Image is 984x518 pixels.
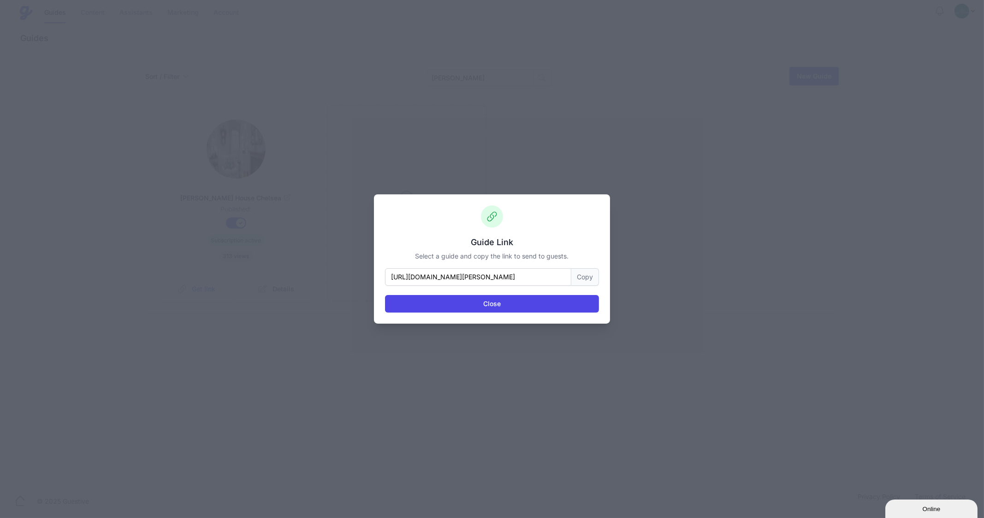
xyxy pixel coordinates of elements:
iframe: chat widget [885,498,979,518]
h3: Guide Link [385,237,599,248]
button: Copy [571,268,599,286]
p: Select a guide and copy the link to send to guests. [385,252,599,261]
button: Close [385,295,599,313]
